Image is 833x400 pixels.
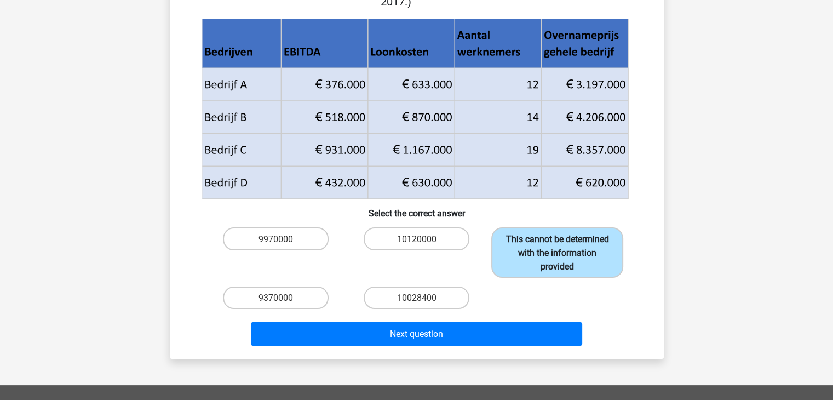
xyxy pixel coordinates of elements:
[390,329,443,339] font: Next question
[369,208,465,219] font: Select the correct answer
[258,293,293,303] font: 9370000
[506,234,609,272] font: This cannot be determined with the information provided
[251,322,582,346] button: Next question
[397,234,436,244] font: 10120000
[258,234,293,244] font: 9970000
[397,293,436,303] font: 10028400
